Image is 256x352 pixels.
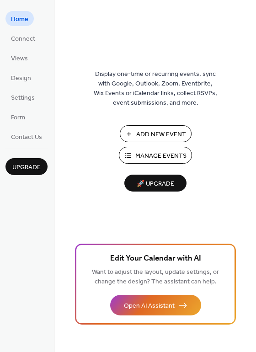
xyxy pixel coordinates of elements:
[124,175,187,192] button: 🚀 Upgrade
[11,34,35,44] span: Connect
[11,54,28,64] span: Views
[5,158,48,175] button: Upgrade
[5,11,34,26] a: Home
[94,69,217,108] span: Display one-time or recurring events, sync with Google, Outlook, Zoom, Eventbrite, Wix Events or ...
[5,129,48,144] a: Contact Us
[11,74,31,83] span: Design
[5,70,37,85] a: Design
[5,31,41,46] a: Connect
[110,252,201,265] span: Edit Your Calendar with AI
[135,151,187,161] span: Manage Events
[119,147,192,164] button: Manage Events
[110,295,201,315] button: Open AI Assistant
[12,163,41,172] span: Upgrade
[11,113,25,123] span: Form
[11,133,42,142] span: Contact Us
[11,93,35,103] span: Settings
[5,90,40,105] a: Settings
[124,301,175,311] span: Open AI Assistant
[92,266,219,288] span: Want to adjust the layout, update settings, or change the design? The assistant can help.
[136,130,186,139] span: Add New Event
[120,125,192,142] button: Add New Event
[5,50,33,65] a: Views
[11,15,28,24] span: Home
[5,109,31,124] a: Form
[130,178,181,190] span: 🚀 Upgrade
